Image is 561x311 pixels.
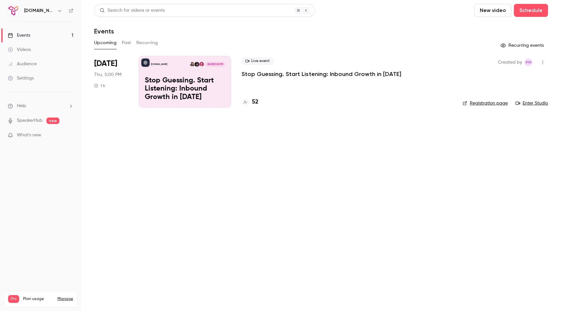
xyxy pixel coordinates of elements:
span: new [46,118,59,124]
span: [DATE] [94,58,117,69]
div: Settings [8,75,34,81]
span: What's new [17,132,41,139]
div: Sep 25 Thu, 5:00 PM (Europe/London) [94,56,128,108]
span: [DATE] 5:00 PM [206,62,225,67]
span: PM [526,58,531,66]
span: Piers Montgomery [525,58,532,66]
h1: Events [94,27,114,35]
li: help-dropdown-opener [8,103,73,109]
span: Live event [242,57,274,65]
span: Created by [498,58,522,66]
a: Registration page [463,100,508,106]
span: Thu, 5:00 PM [94,71,121,78]
p: Stop Guessing. Start Listening: Inbound Growth in [DATE] [145,77,225,102]
div: Events [8,32,30,39]
img: Max Mitcham [194,62,199,67]
a: Stop Guessing. Start Listening: Inbound Growth in 2026[DOMAIN_NAME]Hugo MiIllington-DrakeMax Mitc... [139,56,231,108]
button: Recurring [136,38,158,48]
a: Manage [57,296,73,302]
span: Help [17,103,26,109]
button: Upcoming [94,38,117,48]
div: 1 h [94,83,105,88]
p: [DOMAIN_NAME] [151,63,167,66]
button: Schedule [514,4,548,17]
img: Hugo MiIllington-Drake [199,62,204,67]
img: Trigify.io [8,6,19,16]
a: 52 [242,98,258,106]
button: New video [474,4,511,17]
span: Plan usage [23,296,54,302]
h4: 52 [252,98,258,106]
h6: [DOMAIN_NAME] [24,7,55,14]
div: Search for videos or events [100,7,165,14]
button: Past [122,38,131,48]
span: Pro [8,295,19,303]
img: Piers Montgomery [190,62,194,67]
div: Audience [8,61,37,67]
div: Videos [8,46,31,53]
a: SpeakerHub [17,117,43,124]
a: Stop Guessing. Start Listening: Inbound Growth in [DATE] [242,70,401,78]
a: Enter Studio [516,100,548,106]
button: Recurring events [498,40,548,51]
